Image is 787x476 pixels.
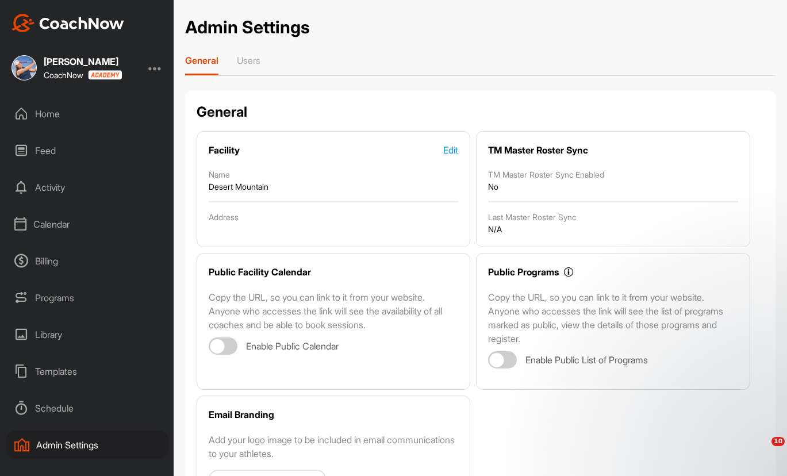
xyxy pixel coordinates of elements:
div: Email Branding [209,408,274,421]
div: Name [209,168,458,181]
div: Address [209,211,458,223]
iframe: Intercom live chat [748,437,776,465]
img: square_119f45f3f64b748f5e9b5b67bdae6cd5.jpg [11,55,37,80]
div: Facility [209,143,240,157]
div: Feed [6,136,168,165]
div: Programs [6,283,168,312]
div: Edit [443,143,458,157]
div: Activity [6,173,168,202]
div: N/A [488,223,738,235]
p: Copy the URL, so you can link to it from your website. Anyone who accesses the link will see the ... [488,290,738,346]
img: CoachNow acadmey [88,70,122,80]
p: General [185,55,218,66]
div: Add your logo image to be included in email communications to your athletes. [209,433,458,460]
div: Last Master Roster Sync [488,211,738,223]
div: Calendar [6,210,168,239]
div: No [488,181,738,193]
div: Schedule [6,394,168,423]
h1: Admin Settings [185,14,310,40]
div: TM Master Roster Sync Enabled [488,168,738,181]
div: [PERSON_NAME] [44,57,122,66]
div: Public Facility Calendar [209,265,311,279]
div: TM Master Roster Sync [488,143,588,157]
span: Enable Public Calendar [246,340,339,352]
div: Public Programs [488,265,559,279]
div: Templates [6,357,168,386]
p: Users [237,55,260,66]
h2: General [197,102,247,122]
div: Billing [6,247,168,275]
div: Desert Mountain [209,181,458,193]
div: CoachNow [44,70,122,80]
span: 10 [771,437,785,446]
span: Enable Public List of Programs [525,354,648,366]
div: Admin Settings [6,431,168,459]
img: CoachNow [11,14,124,32]
p: Copy the URL, so you can link to it from your website. Anyone who accesses the link will see the ... [209,290,458,332]
div: Library [6,320,168,349]
div: Home [6,99,168,128]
